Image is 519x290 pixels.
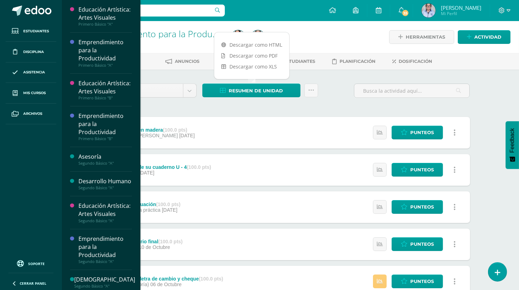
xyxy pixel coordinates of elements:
a: Planificación [333,56,376,67]
div: Segundo Básico "A" [78,161,132,166]
span: Punteos [410,163,434,176]
div: Educación Artística: Artes Visuales [78,79,132,95]
div: Primero Básico "A" [78,22,132,27]
a: Estudiantes [273,56,316,67]
a: Educación Artística: Artes VisualesSegundo Básico "A" [78,202,132,223]
div: Trabajo en madera [119,127,195,133]
div: Primero Básico "B" [78,95,132,100]
span: Punteos [410,238,434,251]
a: Unidad 4 [112,84,196,97]
a: Disciplina [6,42,56,62]
a: Descargar como PDF [214,50,289,61]
div: Laboratorio final [119,239,183,244]
a: AsesoríaSegundo Básico "A" [78,153,132,166]
div: Educación Artística: Artes Visuales [78,6,132,22]
a: Herramientas [389,30,454,44]
div: Primero Básico 'B' [89,39,223,45]
button: Feedback - Mostrar encuesta [506,121,519,169]
span: 10 de Octubre [139,244,170,250]
div: Emprendimiento para la Productividad [78,38,132,62]
a: Emprendimiento para la ProductividadPrimero Básico "B" [78,112,132,141]
div: Educación Artística: Artes Visuales [78,202,132,218]
div: Primero Básico "B" [78,136,132,141]
span: Resumen de unidad [229,84,283,97]
strong: (100.0 pts) [158,239,183,244]
span: Trabajo [PERSON_NAME] [119,133,178,138]
a: Asistencia [6,62,56,83]
a: Punteos [392,237,443,251]
img: 1dda184af6efa5d482d83f07e0e6c382.png [251,30,265,44]
div: Trabajo de su cuaderno U - 4 [119,164,211,170]
strong: (100.0 pts) [187,164,211,170]
div: [DEMOGRAPHIC_DATA] [74,276,135,284]
a: Emprendimiento para la ProductividadPrimero Básico "A" [78,38,132,67]
a: Educación Artística: Artes VisualesPrimero Básico "B" [78,79,132,100]
a: Emprendimiento para la Productividad [89,28,243,40]
strong: (100.0 pts) [156,202,181,207]
div: Primero Básico "A" [78,63,132,68]
span: Estudiantes [284,59,316,64]
span: Asistencia [23,70,45,75]
span: Actividad [474,31,501,44]
a: Dosificación [393,56,432,67]
a: Mis cursos [6,83,56,104]
span: Planificación [340,59,376,64]
div: Desarrollo Humano [78,177,132,185]
input: Busca la actividad aquí... [354,84,469,98]
input: Busca un usuario... [67,5,225,17]
strong: (100.0 pts) [199,276,223,282]
span: Cerrar panel [20,281,46,286]
span: [DATE] [162,207,177,213]
span: Dosificación [399,59,432,64]
div: Recibos,letra de cambio y cheque [119,276,223,282]
span: Mi Perfil [441,11,481,17]
div: Segundo Básico "A" [78,259,132,264]
a: [DEMOGRAPHIC_DATA]Segundo Básico "A" [74,276,135,289]
span: Disciplina [23,49,44,55]
span: Unidad 4 [117,84,178,97]
a: Desarrollo HumanoSegundo Básico "A" [78,177,132,190]
a: Actividad [458,30,511,44]
a: Punteos [392,275,443,288]
h1: Emprendimiento para la Productividad [89,29,223,39]
span: Punteos [410,126,434,139]
a: Punteos [392,126,443,139]
div: Segundo Básico "A" [78,185,132,190]
a: Punteos [392,163,443,177]
a: Archivos [6,104,56,124]
a: Descargar como HTML [214,39,289,50]
span: 35 [401,9,409,17]
a: Estudiantes [6,21,56,42]
span: Anuncios [175,59,200,64]
div: Autoevaluación [119,202,181,207]
span: [DATE] [139,170,154,176]
img: 2f7b6a1dd1a10ecf2c11198932961ac6.png [231,30,245,44]
strong: (100.0 pts) [163,127,187,133]
span: [PERSON_NAME] [441,4,481,11]
a: Descargar como XLS [214,61,289,72]
div: Segundo Básico "A" [74,284,135,289]
span: Punteos [410,200,434,213]
div: Asesoría [78,153,132,161]
span: Soporte [29,261,45,266]
a: Educación Artística: Artes VisualesPrimero Básico "A" [78,6,132,27]
div: Emprendimiento para la Productividad [78,235,132,259]
img: 1dda184af6efa5d482d83f07e0e6c382.png [422,4,436,18]
a: Anuncios [166,56,200,67]
a: Punteos [392,200,443,214]
span: [DATE] [179,133,195,138]
span: Archivos [23,111,42,117]
a: Emprendimiento para la ProductividadSegundo Básico "A" [78,235,132,264]
a: Resumen de unidad [202,84,300,97]
span: Mis cursos [23,90,46,96]
span: Herramientas [406,31,445,44]
span: Estudiantes [23,28,49,34]
span: Feedback [509,128,515,153]
span: Punteos [410,275,434,288]
a: Soporte [8,258,53,268]
div: Segundo Básico "A" [78,218,132,223]
span: 06 de Octubre [150,282,182,287]
div: Emprendimiento para la Productividad [78,112,132,136]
